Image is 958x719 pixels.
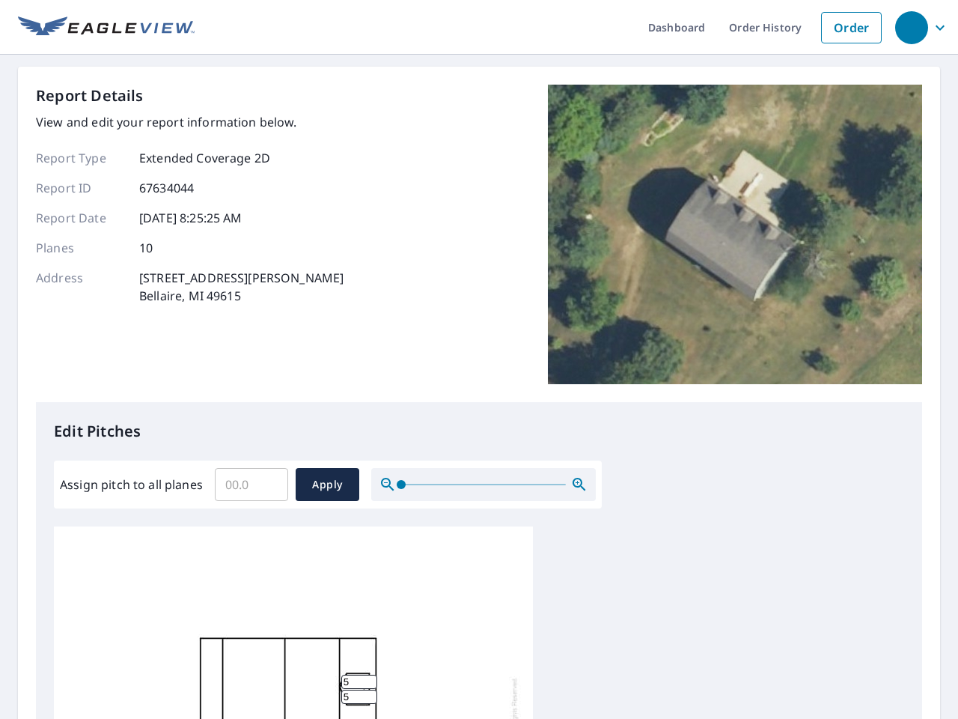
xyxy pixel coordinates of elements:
p: Address [36,269,126,305]
p: 67634044 [139,179,194,197]
a: Order [821,12,882,43]
p: 10 [139,239,153,257]
span: Apply [308,476,347,494]
p: Report ID [36,179,126,197]
p: Report Date [36,209,126,227]
label: Assign pitch to all planes [60,476,203,494]
p: View and edit your report information below. [36,113,344,131]
input: 00.0 [215,464,288,506]
p: [DATE] 8:25:25 AM [139,209,242,227]
button: Apply [296,468,359,501]
img: EV Logo [18,16,195,39]
img: Top image [548,85,922,384]
p: Edit Pitches [54,420,904,443]
p: Report Details [36,85,144,107]
p: [STREET_ADDRESS][PERSON_NAME] Bellaire, MI 49615 [139,269,344,305]
p: Planes [36,239,126,257]
p: Report Type [36,149,126,167]
p: Extended Coverage 2D [139,149,270,167]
